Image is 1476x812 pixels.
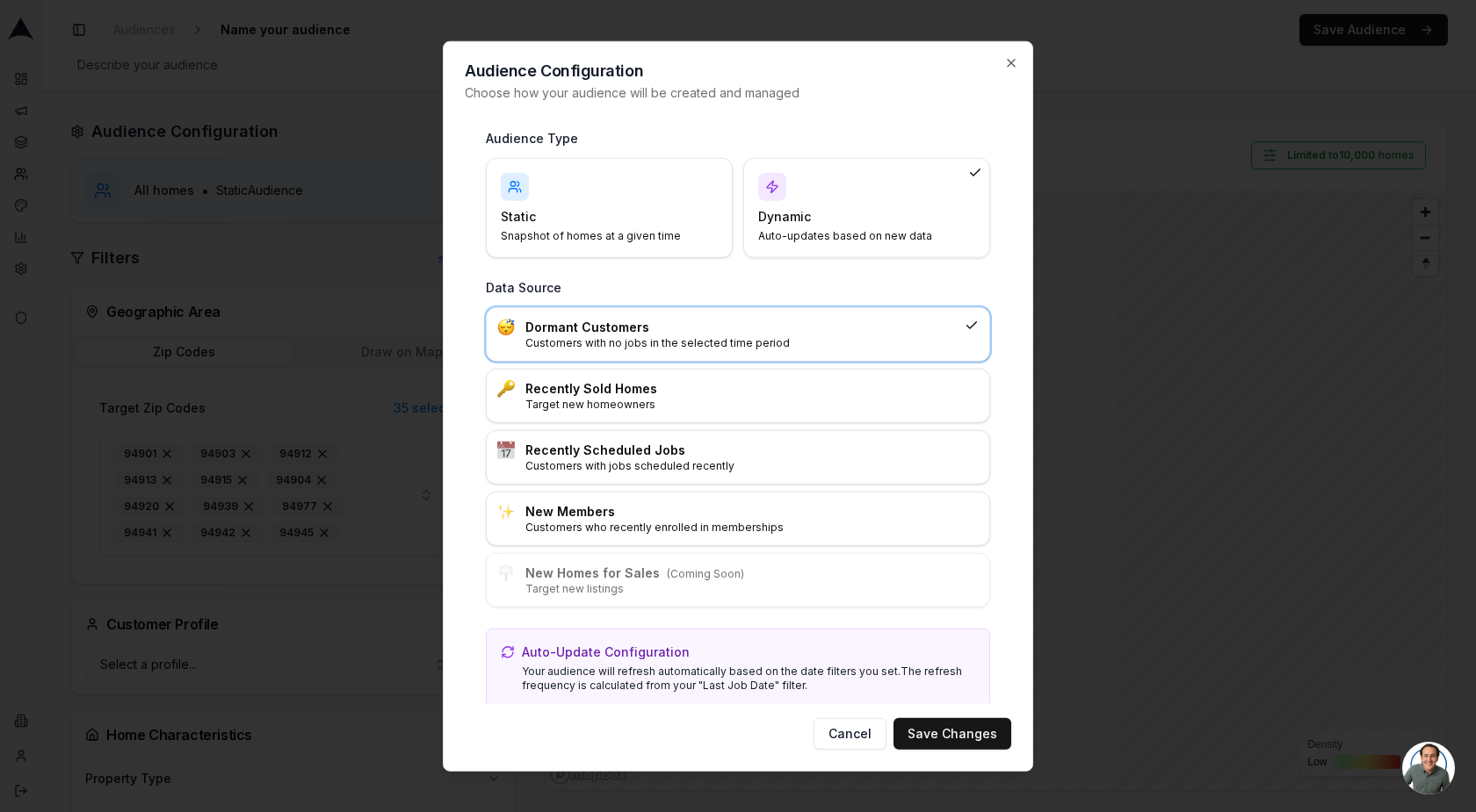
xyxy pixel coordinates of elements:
[465,83,1011,101] p: Choose how your audience will be created and managed
[486,306,990,361] div: :sleeping:Dormant CustomersCustomers with no jobs in the selected time period
[501,207,697,225] h4: Static
[894,718,1011,750] button: Save Changes
[743,157,990,257] div: DynamicAuto-updates based on new data
[486,552,990,607] div: :placard:New Homes for Sales(Coming Soon)Target new listings
[525,441,979,458] h3: Recently Scheduled Jobs
[525,379,979,397] h3: Recently Sold Homes
[525,502,979,520] h3: New Members
[486,368,990,422] div: :key:Recently Sold HomesTarget new homeowners
[667,566,744,579] span: (Coming Soon)
[525,335,958,349] p: Customers with no jobs in the selected time period
[501,228,697,242] p: Snapshot of homes at a given time
[522,643,690,660] p: Auto-Update Configuration
[522,664,975,692] p: Your audience will refresh automatically based on the date filters you set. The refresh frequency...
[486,157,733,257] div: StaticSnapshot of homes at a given time
[486,278,990,296] h3: Data Source
[814,718,886,750] button: Cancel
[465,62,1011,78] h2: Audience Configuration
[525,564,979,581] h3: New Homes for Sales
[486,491,990,545] div: ✨New MembersCustomers who recently enrolled in memberships
[497,379,515,397] img: :key:
[497,441,515,458] img: :calendar:
[525,318,958,335] h3: Dormant Customers
[758,207,954,225] h4: Dynamic
[497,502,515,520] img: ✨
[525,458,979,472] p: Customers with jobs scheduled recently
[525,397,979,411] p: Target new homeowners
[497,564,515,581] img: :placard:
[497,318,515,335] img: :sleeping:
[525,520,979,534] p: Customers who recently enrolled in memberships
[758,228,954,242] p: Auto-updates based on new data
[486,129,990,147] h3: Audience Type
[525,581,979,595] p: Target new listings
[486,429,990,484] div: :calendar:Recently Scheduled JobsCustomers with jobs scheduled recently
